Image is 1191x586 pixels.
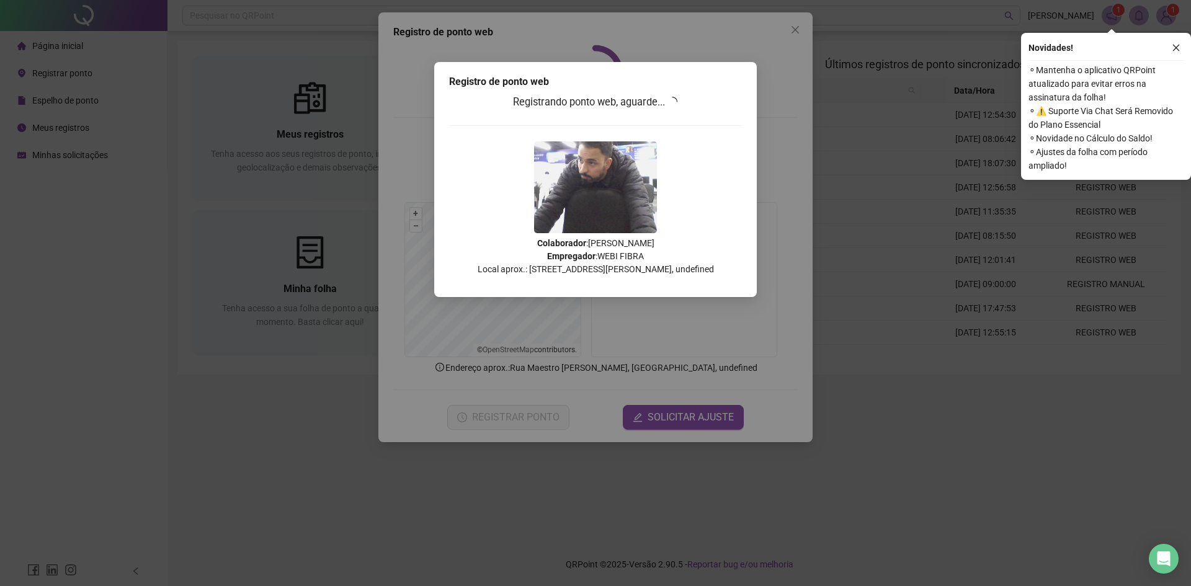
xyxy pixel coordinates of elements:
span: close [1172,43,1180,52]
span: Novidades ! [1028,41,1073,55]
div: Open Intercom Messenger [1149,544,1179,574]
strong: Colaborador [537,238,586,248]
span: ⚬ Mantenha o aplicativo QRPoint atualizado para evitar erros na assinatura da folha! [1028,63,1184,104]
strong: Empregador [547,251,595,261]
span: ⚬ Ajustes da folha com período ampliado! [1028,145,1184,172]
p: : [PERSON_NAME] : WEBI FIBRA Local aprox.: [STREET_ADDRESS][PERSON_NAME], undefined [449,237,742,276]
img: Z [534,141,657,233]
span: loading [666,95,680,109]
div: Registro de ponto web [449,74,742,89]
span: ⚬ Novidade no Cálculo do Saldo! [1028,131,1184,145]
span: ⚬ ⚠️ Suporte Via Chat Será Removido do Plano Essencial [1028,104,1184,131]
h3: Registrando ponto web, aguarde... [449,94,742,110]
